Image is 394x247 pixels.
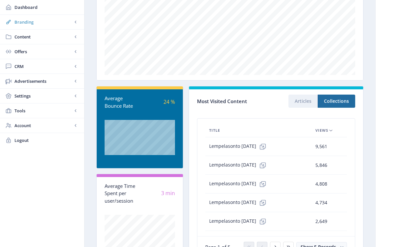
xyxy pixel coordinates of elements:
span: Lempelasonto [DATE] [209,140,269,153]
div: Average Time Spent per user/session [105,182,140,205]
span: 24 % [163,98,175,105]
span: Lempelasonto [DATE] [209,159,269,172]
span: Logout [14,137,79,144]
span: Lempelasonto [DATE] [209,177,269,191]
button: Collections [318,95,355,108]
span: Advertisements [14,78,72,84]
span: 4,734 [315,199,327,207]
span: 2,649 [315,217,327,225]
span: 5,846 [315,161,327,169]
span: Lempelasonto [DATE] [209,196,269,209]
span: Title [209,126,220,134]
span: Dashboard [14,4,79,11]
span: Content [14,34,72,40]
span: 4,808 [315,180,327,188]
div: Average Bounce Rate [105,95,140,109]
span: CRM [14,63,72,70]
div: Most Visited Content [197,96,276,106]
div: 3 min [140,190,175,197]
span: Settings [14,93,72,99]
span: Branding [14,19,72,25]
button: Articles [288,95,318,108]
span: Account [14,122,72,129]
span: Views [315,126,328,134]
span: 9,561 [315,143,327,150]
span: Offers [14,48,72,55]
span: Tools [14,107,72,114]
span: Lempelasonto [DATE] [209,215,269,228]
